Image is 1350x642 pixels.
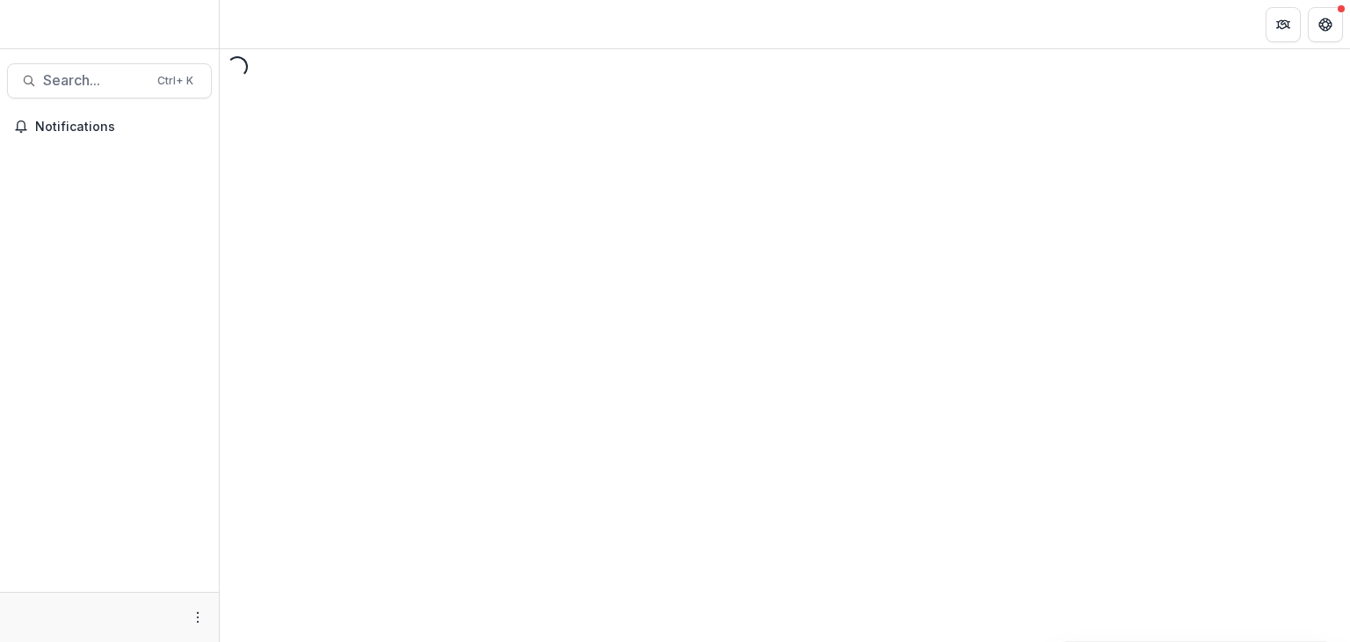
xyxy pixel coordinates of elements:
button: Notifications [7,113,212,141]
div: Ctrl + K [154,71,197,91]
span: Search... [43,72,147,89]
span: Notifications [35,120,205,135]
button: Get Help [1308,7,1343,42]
button: Partners [1266,7,1301,42]
button: Search... [7,63,212,98]
button: More [187,607,208,628]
